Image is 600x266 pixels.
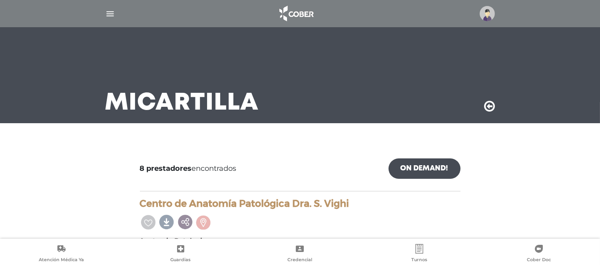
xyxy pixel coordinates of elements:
a: On Demand! [389,158,460,179]
span: Credencial [287,257,312,264]
span: Cober Doc [527,257,551,264]
a: Expandir todos [220,209,296,224]
a: Turnos [360,244,479,264]
a: Credencial [240,244,360,264]
a: Atención Médica Ya [2,244,121,264]
h4: Centro de Anatomía Patológica Dra. S. Vighi [140,198,460,210]
img: logo_cober_home-white.png [275,4,317,23]
b: Anatomia Patologica [140,237,210,244]
h3: Mi Cartilla [105,93,259,114]
b: 8 prestadores [140,164,192,173]
img: profile-placeholder.svg [480,6,495,21]
a: Contraer todos [300,209,380,224]
span: Guardias [170,257,191,264]
span: Turnos [411,257,427,264]
img: Cober_menu-lines-white.svg [105,9,115,19]
span: encontrados [140,163,237,174]
a: Guardias [121,244,241,264]
span: Atención Médica Ya [39,257,84,264]
a: Cober Doc [479,244,598,264]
